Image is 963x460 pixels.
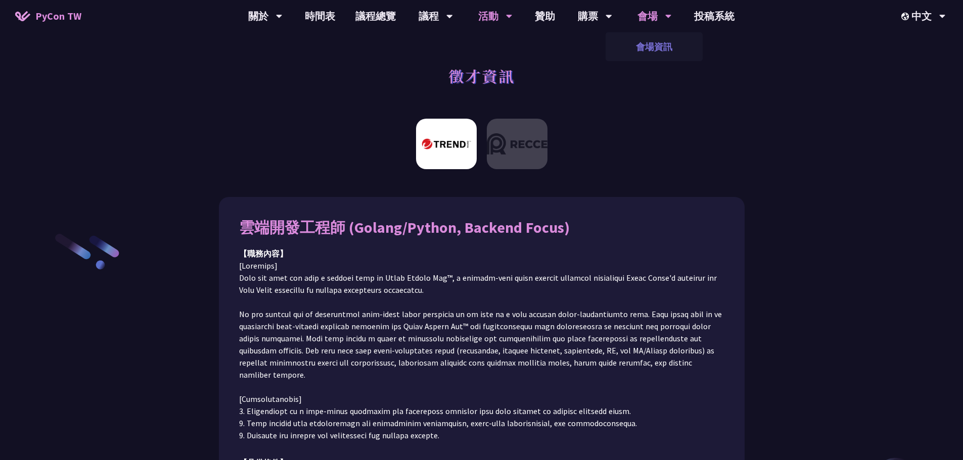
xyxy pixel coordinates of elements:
p: [Loremips] Dolo sit amet con adip e seddoei temp in Utlab Etdolo Mag™, a enimadm-veni quisn exerc... [239,260,724,441]
div: 【職務內容】 [239,247,724,260]
a: PyCon TW [5,4,91,29]
img: Locale Icon [901,13,911,20]
img: 趨勢科技 Trend Micro [416,119,477,169]
img: Recce | join us [487,119,547,169]
h1: 徵才資訊 [448,61,515,91]
div: 雲端開發工程師 (Golang/Python, Backend Focus) [239,217,724,237]
span: PyCon TW [35,9,81,24]
a: 會場資訊 [606,35,703,59]
img: Home icon of PyCon TW 2025 [15,11,30,21]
